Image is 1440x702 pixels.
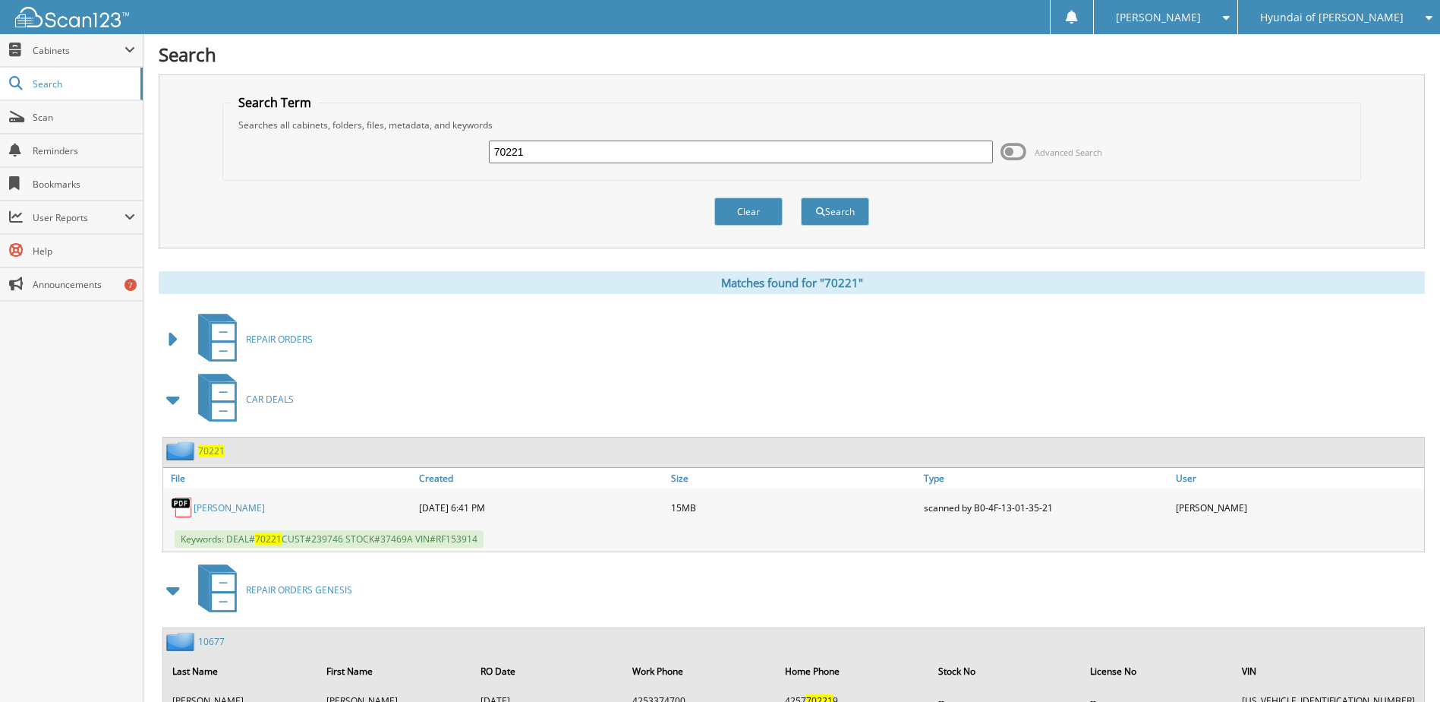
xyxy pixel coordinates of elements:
span: User Reports [33,211,124,224]
a: REPAIR ORDERS [189,309,313,369]
img: folder2.png [166,632,198,651]
img: folder2.png [166,441,198,460]
span: REPAIR ORDERS GENESIS [246,583,352,596]
th: VIN [1234,656,1423,687]
div: [DATE] 6:41 PM [415,492,667,523]
th: RO Date [473,656,623,687]
button: Clear [714,198,783,226]
span: CAR DEALS [246,393,294,406]
a: 70221 [198,444,225,457]
h1: Search [159,42,1425,67]
th: License No [1082,656,1233,687]
th: Stock No [931,656,1081,687]
div: [PERSON_NAME] [1172,492,1424,523]
th: Last Name [165,656,317,687]
a: File [163,468,415,489]
div: Searches all cabinets, folders, files, metadata, and keywords [231,119,1352,131]
th: Work Phone [625,656,777,687]
a: [PERSON_NAME] [194,501,265,514]
a: 10677 [198,635,225,648]
span: Hyundai of [PERSON_NAME] [1260,13,1404,22]
button: Search [801,198,869,226]
span: Advanced Search [1035,147,1102,158]
span: Help [33,245,135,258]
a: User [1172,468,1424,489]
span: Keywords: DEAL# CUST#239746 STOCK#37469A VIN#RF153914 [175,530,484,548]
span: Reminders [33,144,135,157]
th: Home Phone [777,656,929,687]
img: scan123-logo-white.svg [15,7,129,27]
img: PDF.png [171,496,194,519]
a: REPAIR ORDERS GENESIS [189,560,352,620]
div: 7 [124,279,137,291]
div: scanned by B0-4F-13-01-35-21 [920,492,1172,523]
span: Search [33,77,133,90]
span: Bookmarks [33,178,135,191]
span: Scan [33,111,135,124]
span: Announcements [33,278,135,291]
span: [PERSON_NAME] [1116,13,1201,22]
a: CAR DEALS [189,369,294,429]
th: First Name [319,656,471,687]
span: Cabinets [33,44,124,57]
span: REPAIR ORDERS [246,333,313,346]
div: Matches found for "70221" [159,271,1425,294]
legend: Search Term [231,94,319,111]
a: Size [667,468,919,489]
div: 15MB [667,492,919,523]
a: Type [920,468,1172,489]
span: 70221 [255,533,282,545]
a: Created [415,468,667,489]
